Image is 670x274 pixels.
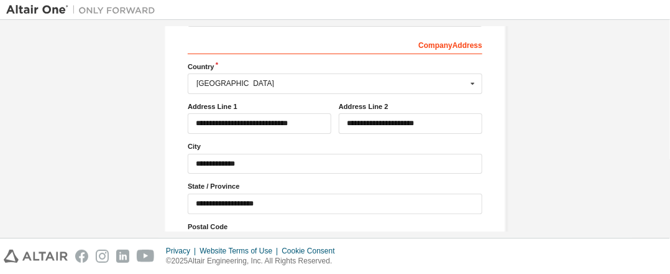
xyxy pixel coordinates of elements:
[166,256,342,267] p: © 2025 Altair Engineering, Inc. All Rights Reserved.
[188,102,331,111] label: Address Line 1
[188,222,482,232] label: Postal Code
[188,141,482,151] label: City
[137,250,155,263] img: youtube.svg
[339,102,482,111] label: Address Line 2
[116,250,129,263] img: linkedin.svg
[282,246,342,256] div: Cookie Consent
[75,250,88,263] img: facebook.svg
[200,246,282,256] div: Website Terms of Use
[166,246,200,256] div: Privacy
[188,34,482,54] div: Company Address
[96,250,109,263] img: instagram.svg
[188,62,482,72] label: Country
[6,4,162,16] img: Altair One
[196,80,467,87] div: [GEOGRAPHIC_DATA]
[4,250,68,263] img: altair_logo.svg
[188,181,482,191] label: State / Province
